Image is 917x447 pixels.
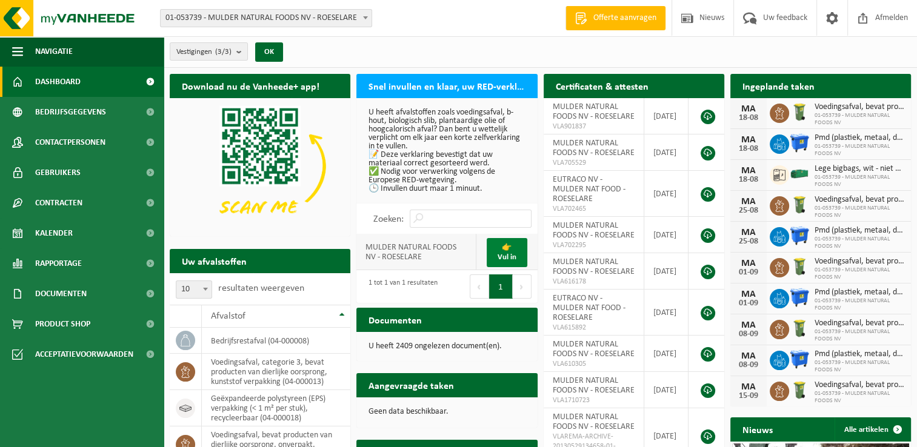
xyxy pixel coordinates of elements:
button: Previous [470,274,489,299]
td: [DATE] [644,290,689,336]
span: Voedingsafval, bevat producten van dierlijke oorsprong, onverpakt, categorie 3 [815,102,905,112]
div: MA [736,228,761,237]
h2: Ingeplande taken [730,74,827,98]
span: 01-053739 - MULDER NATURAL FOODS NV [815,205,905,219]
span: 01-053739 - MULDER NATURAL FOODS NV - ROESELARE [161,10,372,27]
span: Voedingsafval, bevat producten van dierlijke oorsprong, onverpakt, categorie 3 [815,257,905,267]
h2: Download nu de Vanheede+ app! [170,74,332,98]
img: WB-0140-HPE-GN-50 [789,256,810,277]
img: WB-0140-HPE-GN-50 [789,318,810,339]
h2: Snel invullen en klaar, uw RED-verklaring voor 2025 [356,74,537,98]
span: VLA610305 [553,359,635,369]
div: 08-09 [736,330,761,339]
td: geëxpandeerde polystyreen (EPS) verpakking (< 1 m² per stuk), recycleerbaar (04-000018) [202,390,350,426]
img: WB-1100-HPE-BE-01 [789,133,810,153]
span: 01-053739 - MULDER NATURAL FOODS NV - ROESELARE [160,9,372,27]
div: 08-09 [736,361,761,369]
span: 10 [176,280,212,299]
img: WB-1100-HPE-BE-01 [789,287,810,308]
td: [DATE] [644,253,689,290]
span: MULDER NATURAL FOODS NV - ROESELARE [553,376,635,395]
span: Pmd (plastiek, metaal, drankkartons) (bedrijven) [815,288,905,297]
a: Alle artikelen [835,417,910,442]
count: (3/3) [215,48,232,56]
button: Next [513,274,532,299]
div: 25-08 [736,207,761,215]
span: 01-053739 - MULDER NATURAL FOODS NV [815,390,905,405]
span: VLA616178 [553,277,635,286]
span: MULDER NATURAL FOODS NV - ROESELARE [553,412,635,431]
h2: Nieuws [730,417,785,441]
div: MA [736,197,761,207]
span: 01-053739 - MULDER NATURAL FOODS NV [815,359,905,374]
img: HK-XZ-20-GN-00 [789,164,810,184]
p: U heeft afvalstoffen zoals voedingsafval, b-hout, biologisch slib, plantaardige olie of hoogcalor... [368,108,525,193]
span: Bedrijfsgegevens [35,97,106,127]
span: Pmd (plastiek, metaal, drankkartons) (bedrijven) [815,226,905,236]
div: MA [736,351,761,361]
td: [DATE] [644,98,689,134]
td: [DATE] [644,372,689,408]
td: MULDER NATURAL FOODS NV - ROESELARE [356,234,476,270]
td: [DATE] [644,171,689,217]
span: Offerte aanvragen [590,12,659,24]
td: [DATE] [644,336,689,372]
div: MA [736,320,761,330]
span: Pmd (plastiek, metaal, drankkartons) (bedrijven) [815,349,905,359]
div: MA [736,259,761,268]
span: Afvalstof [211,311,245,321]
span: 01-053739 - MULDER NATURAL FOODS NV [815,143,905,157]
span: Acceptatievoorwaarden [35,339,133,369]
p: U heeft 2409 ongelezen document(en). [368,342,525,351]
h2: Certificaten & attesten [544,74,661,98]
img: WB-1100-HPE-BE-01 [789,225,810,246]
h2: Documenten [356,308,434,331]
div: 01-09 [736,268,761,277]
div: MA [736,166,761,176]
span: Lege bigbags, wit - niet gevaarlijk - los [815,164,905,174]
span: 01-053739 - MULDER NATURAL FOODS NV [815,236,905,250]
img: Download de VHEPlus App [170,98,350,234]
h2: Aangevraagde taken [356,373,466,397]
div: MA [736,290,761,299]
button: Vestigingen(3/3) [170,42,248,61]
div: 25-08 [736,237,761,246]
span: Gebruikers [35,157,81,188]
span: Vestigingen [176,43,232,61]
a: 👉 Vul in [487,238,527,267]
span: MULDER NATURAL FOODS NV - ROESELARE [553,139,635,157]
div: 18-08 [736,114,761,122]
span: Kalender [35,218,73,248]
span: VLA705529 [553,158,635,168]
span: EUTRACO NV - MULDER NAT FOOD - ROESELARE [553,175,625,204]
div: 01-09 [736,299,761,308]
td: [DATE] [644,217,689,253]
img: WB-1100-HPE-BE-01 [789,349,810,369]
span: Pmd (plastiek, metaal, drankkartons) (bedrijven) [815,133,905,143]
span: 10 [176,281,212,298]
span: MULDER NATURAL FOODS NV - ROESELARE [553,340,635,359]
div: 18-08 [736,145,761,153]
span: VLA615892 [553,323,635,333]
img: WB-0140-HPE-GN-50 [789,380,810,400]
span: Rapportage [35,248,82,279]
span: VLA1710723 [553,396,635,405]
td: [DATE] [644,134,689,171]
img: WB-0140-HPE-GN-50 [789,102,810,122]
button: OK [255,42,283,62]
span: 01-053739 - MULDER NATURAL FOODS NV [815,174,905,188]
span: 01-053739 - MULDER NATURAL FOODS NV [815,267,905,281]
img: WB-0140-HPE-GN-50 [789,194,810,215]
span: VLA702295 [553,240,635,250]
span: 01-053739 - MULDER NATURAL FOODS NV [815,328,905,343]
span: 01-053739 - MULDER NATURAL FOODS NV [815,112,905,127]
span: 01-053739 - MULDER NATURAL FOODS NV [815,297,905,312]
span: Voedingsafval, bevat producten van dierlijke oorsprong, onverpakt, categorie 3 [815,195,905,205]
span: Dashboard [35,67,81,97]
span: Contracten [35,188,82,218]
div: 1 tot 1 van 1 resultaten [362,273,438,300]
div: 18-08 [736,176,761,184]
label: resultaten weergeven [218,283,304,293]
span: MULDER NATURAL FOODS NV - ROESELARE [553,102,635,121]
span: Contactpersonen [35,127,105,157]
